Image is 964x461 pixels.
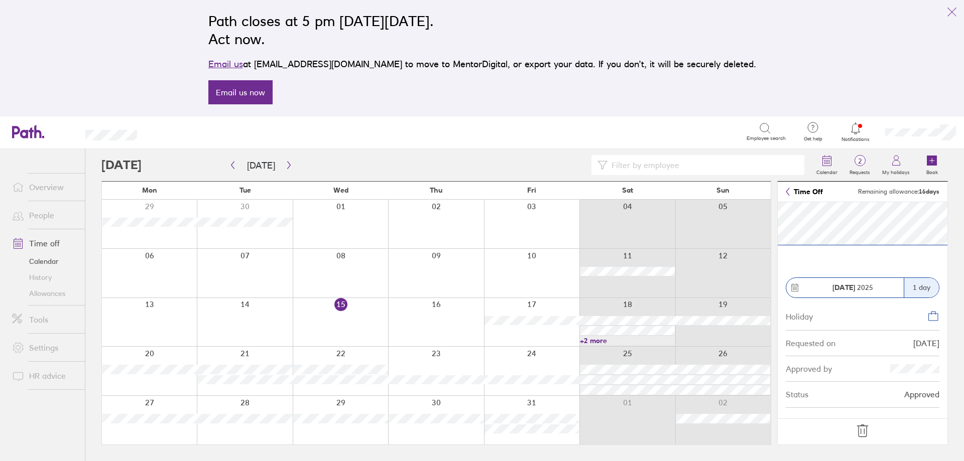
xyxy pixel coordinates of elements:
[208,59,243,69] a: Email us
[4,269,85,285] a: History
[4,366,85,386] a: HR advice
[142,186,157,194] span: Mon
[786,364,832,373] div: Approved by
[164,127,190,136] div: Search
[913,339,939,348] div: [DATE]
[843,157,876,165] span: 2
[622,186,633,194] span: Sat
[527,186,536,194] span: Fri
[430,186,442,194] span: Thu
[916,149,948,181] a: Book
[920,167,944,176] label: Book
[4,338,85,358] a: Settings
[876,167,916,176] label: My holidays
[4,310,85,330] a: Tools
[843,167,876,176] label: Requests
[810,167,843,176] label: Calendar
[832,283,873,291] span: 2025
[904,278,939,297] div: 1 day
[797,136,829,142] span: Get help
[839,136,872,142] span: Notifications
[4,253,85,269] a: Calendar
[239,186,251,194] span: Tue
[208,57,756,71] p: at [EMAIL_ADDRESS][DOMAIN_NAME] to move to MentorDigital, or export your data. If you don’t, it w...
[333,186,348,194] span: Wed
[716,186,730,194] span: Sun
[786,390,808,399] div: Status
[810,149,843,181] a: Calendar
[904,390,939,399] div: Approved
[786,188,823,196] a: Time Off
[208,80,273,104] a: Email us now
[786,339,835,348] div: Requested on
[839,121,872,142] a: Notifications
[843,149,876,181] a: 2Requests
[919,188,939,195] strong: 16 days
[580,336,674,345] a: +2 more
[239,157,283,174] button: [DATE]
[208,12,756,48] h2: Path closes at 5 pm [DATE][DATE]. Act now.
[4,285,85,301] a: Allowances
[4,233,85,253] a: Time off
[876,149,916,181] a: My holidays
[858,188,939,195] span: Remaining allowance:
[4,177,85,197] a: Overview
[4,205,85,225] a: People
[747,135,786,141] span: Employee search
[832,283,855,292] strong: [DATE]
[786,310,813,321] div: Holiday
[608,156,798,175] input: Filter by employee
